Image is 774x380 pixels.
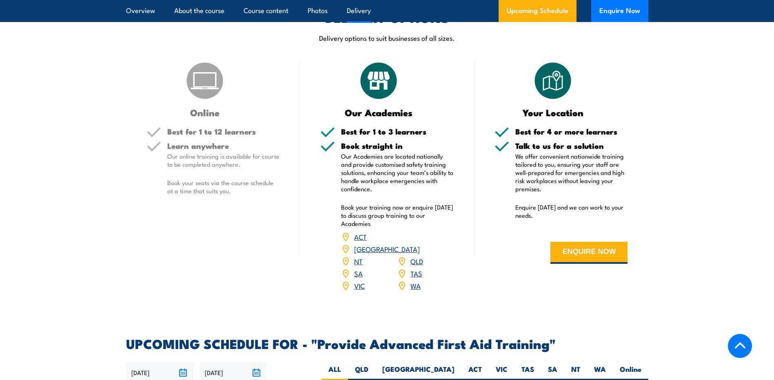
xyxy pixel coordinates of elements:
p: Book your seats via the course schedule at a time that suits you. [167,179,280,195]
h5: Learn anywhere [167,142,280,150]
h5: Best for 4 or more learners [515,128,628,135]
button: ENQUIRE NOW [550,242,628,264]
p: Our online training is available for course to be completed anywhere. [167,152,280,168]
p: Delivery options to suit businesses of all sizes. [126,33,648,42]
h5: Book straight in [341,142,454,150]
h3: Our Academies [320,108,437,117]
p: We offer convenient nationwide training tailored to you, ensuring your staff are well-prepared fo... [515,152,628,193]
h2: DELIVERY OPTIONS [325,11,449,23]
a: ACT [354,232,367,241]
a: WA [410,281,421,290]
p: Enquire [DATE] and we can work to your needs. [515,203,628,219]
a: NT [354,256,363,266]
h5: Talk to us for a solution [515,142,628,150]
a: VIC [354,281,365,290]
a: TAS [410,268,422,278]
a: QLD [410,256,423,266]
a: [GEOGRAPHIC_DATA] [354,244,420,254]
h5: Best for 1 to 3 learners [341,128,454,135]
h3: Online [146,108,264,117]
h3: Your Location [495,108,612,117]
p: Our Academies are located nationally and provide customised safety training solutions, enhancing ... [341,152,454,193]
h2: UPCOMING SCHEDULE FOR - "Provide Advanced First Aid Training" [126,338,648,349]
a: SA [354,268,363,278]
h5: Best for 1 to 12 learners [167,128,280,135]
p: Book your training now or enquire [DATE] to discuss group training to our Academies [341,203,454,228]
